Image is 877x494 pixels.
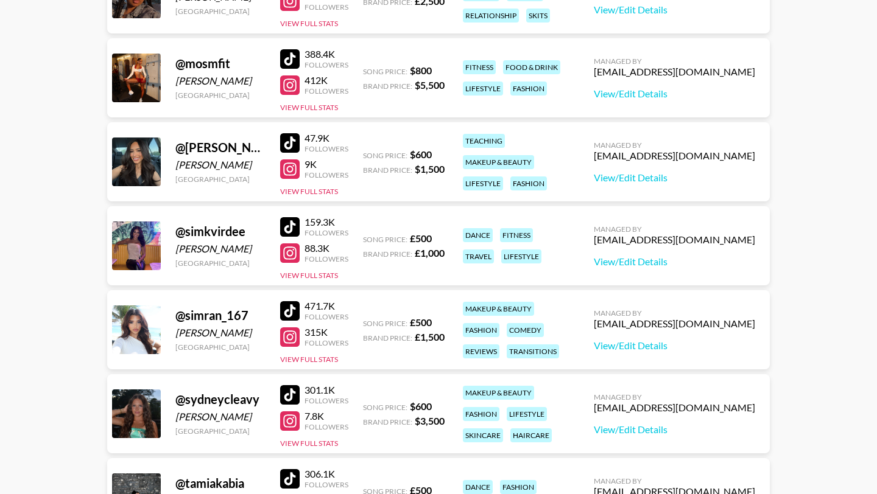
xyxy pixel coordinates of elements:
[305,132,348,144] div: 47.9K
[175,91,266,100] div: [GEOGRAPHIC_DATA]
[363,151,407,160] span: Song Price:
[463,134,505,148] div: teaching
[305,144,348,153] div: Followers
[305,86,348,96] div: Followers
[501,249,541,263] div: lifestyle
[305,60,348,69] div: Followers
[175,426,266,436] div: [GEOGRAPHIC_DATA]
[305,326,348,338] div: 315K
[410,232,432,244] strong: £ 500
[175,140,266,155] div: @ [PERSON_NAME].[PERSON_NAME]
[305,410,348,422] div: 7.8K
[305,2,348,12] div: Followers
[305,396,348,405] div: Followers
[415,163,445,175] strong: $ 1,500
[363,249,412,259] span: Brand Price:
[363,165,412,175] span: Brand Price:
[410,148,432,160] strong: $ 600
[463,249,494,263] div: travel
[363,235,407,244] span: Song Price:
[594,402,755,414] div: [EMAIL_ADDRESS][DOMAIN_NAME]
[415,415,445,426] strong: $ 3,500
[594,88,755,100] a: View/Edit Details
[280,271,338,280] button: View Full Stats
[463,386,534,400] div: makeup & beauty
[175,224,266,239] div: @ simkvirdee
[410,400,432,412] strong: $ 600
[594,318,755,330] div: [EMAIL_ADDRESS][DOMAIN_NAME]
[280,439,338,448] button: View Full Stats
[415,331,445,343] strong: £ 1,500
[510,82,547,96] div: fashion
[507,323,544,337] div: comedy
[463,176,503,190] div: lifestyle
[175,259,266,268] div: [GEOGRAPHIC_DATA]
[175,476,266,491] div: @ tamiakabia
[594,423,755,436] a: View/Edit Details
[305,300,348,312] div: 471.7K
[305,242,348,254] div: 88.3K
[280,355,338,364] button: View Full Stats
[594,339,755,352] a: View/Edit Details
[175,159,266,171] div: [PERSON_NAME]
[463,344,499,358] div: reviews
[305,384,348,396] div: 301.1K
[175,175,266,184] div: [GEOGRAPHIC_DATA]
[594,4,755,16] a: View/Edit Details
[510,428,552,442] div: haircare
[280,19,338,28] button: View Full Stats
[503,60,560,74] div: food & drink
[280,187,338,196] button: View Full Stats
[463,428,503,442] div: skincare
[594,308,755,318] div: Managed By
[305,74,348,86] div: 412K
[594,66,755,78] div: [EMAIL_ADDRESS][DOMAIN_NAME]
[305,216,348,228] div: 159.3K
[175,56,266,71] div: @ mosmfit
[463,228,493,242] div: dance
[305,158,348,170] div: 9K
[463,323,499,337] div: fashion
[463,9,519,23] div: relationship
[305,312,348,321] div: Followers
[175,75,266,87] div: [PERSON_NAME]
[175,343,266,352] div: [GEOGRAPHIC_DATA]
[463,302,534,316] div: makeup & beauty
[175,411,266,423] div: [PERSON_NAME]
[594,172,755,184] a: View/Edit Details
[507,407,547,421] div: lifestyle
[305,338,348,347] div: Followers
[594,224,755,234] div: Managed By
[175,308,266,323] div: @ simran_167
[594,234,755,246] div: [EMAIL_ADDRESS][DOMAIN_NAME]
[305,468,348,480] div: 306.1K
[463,407,499,421] div: fashion
[175,7,266,16] div: [GEOGRAPHIC_DATA]
[175,243,266,255] div: [PERSON_NAME]
[410,64,432,76] strong: $ 800
[175,327,266,339] div: [PERSON_NAME]
[510,176,547,190] div: fashion
[280,103,338,112] button: View Full Stats
[507,344,559,358] div: transitions
[463,82,503,96] div: lifestyle
[500,480,537,494] div: fashion
[594,476,755,485] div: Managed By
[363,67,407,76] span: Song Price:
[363,333,412,343] span: Brand Price:
[415,247,445,259] strong: £ 1,000
[594,150,755,162] div: [EMAIL_ADDRESS][DOMAIN_NAME]
[363,82,412,91] span: Brand Price:
[305,422,348,431] div: Followers
[305,254,348,263] div: Followers
[463,155,534,169] div: makeup & beauty
[305,48,348,60] div: 388.4K
[305,170,348,179] div: Followers
[594,141,755,150] div: Managed By
[415,79,445,91] strong: $ 5,500
[175,392,266,407] div: @ sydneycleavy
[463,480,493,494] div: dance
[305,480,348,489] div: Followers
[594,57,755,66] div: Managed By
[594,256,755,268] a: View/Edit Details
